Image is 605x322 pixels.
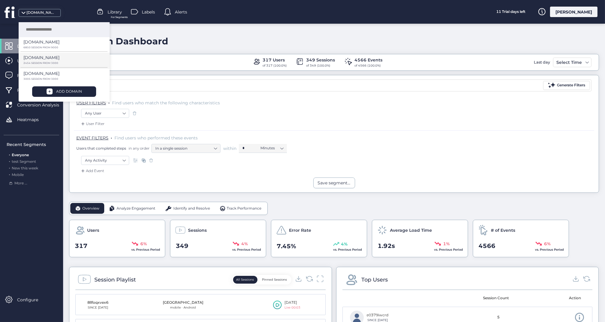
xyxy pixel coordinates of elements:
[94,276,136,284] div: Session Playlist
[9,151,10,157] span: .
[260,144,283,153] nz-select-item: Minutes
[108,9,122,15] span: Library
[23,62,100,64] p: 2454 SESSION FROM 3000
[557,82,585,88] div: Generate Filters
[131,248,160,252] span: vs. Previous Period
[155,144,217,153] nz-select-item: In a single session
[114,135,198,141] span: Find users who performed these events
[142,9,155,15] span: Labels
[85,156,125,165] nz-select-item: Any Activity
[232,248,261,252] span: vs. Previous Period
[289,227,311,234] span: Error Rate
[543,81,590,90] button: Generate Filters
[443,240,450,247] span: 1%
[14,180,27,186] span: More ...
[175,9,187,15] span: Alerts
[83,305,113,310] div: SINCE [DATE]
[173,206,210,211] span: Identify and Resolve
[17,102,68,108] span: Conversion Analysis
[259,276,290,284] button: Pinned Sessions
[333,248,362,252] span: vs. Previous Period
[76,135,108,141] span: EVENT FILTERS
[532,58,552,67] div: Last day
[56,89,82,94] div: ADD DOMAIN
[23,54,59,61] p: [DOMAIN_NAME]
[434,248,463,252] span: vs. Previous Period
[82,206,99,211] span: Overview
[263,57,287,63] div: 317 Users
[140,240,147,247] span: 6%
[83,300,113,306] div: 8llfoqxvex6
[75,241,87,251] span: 317
[488,7,534,17] div: 11 Trial days left
[80,168,104,174] div: Add Event
[341,241,348,247] span: 4%
[263,63,287,68] div: of 317 (100.0%)
[390,227,432,234] span: Average Load Time
[87,227,99,234] span: Users
[361,276,388,284] div: Top Users
[9,171,10,177] span: .
[306,57,335,63] div: 349 Sessions
[12,159,36,164] span: test Segment
[85,109,125,118] nz-select-item: Any User
[188,227,207,234] span: Sessions
[7,141,59,148] div: Recent Segments
[544,240,551,247] span: 6%
[23,70,59,77] p: [DOMAIN_NAME]
[76,146,126,151] span: Users that completed steps
[117,206,155,211] span: Analyze Engagement
[9,158,10,164] span: .
[491,227,515,234] span: # of Events
[80,121,105,127] div: User Filter
[111,15,128,19] span: For Segments
[23,46,100,49] p: 6850 SESSION FROM 9000
[127,146,150,151] span: in any order
[233,276,257,284] button: All Sessions
[378,241,395,251] span: 1.92s
[23,78,100,80] p: 3005 SESSION FROM 3000
[497,315,500,320] span: 5
[17,297,47,303] span: Configure
[479,241,495,251] span: 4566
[163,305,203,310] div: mobile · Android
[285,300,301,306] div: [DATE]
[12,172,24,177] span: Mobile
[355,63,383,68] div: of 4566 (100.0%)
[306,63,335,68] div: of 349 (100.0%)
[26,10,56,16] div: [DOMAIN_NAME]
[465,290,527,307] mat-header-cell: Session Count
[112,100,220,106] span: Find users who match the following characteristics
[355,57,383,63] div: 4566 Events
[535,248,564,252] span: vs. Previous Period
[227,206,261,211] span: Track Performance
[12,166,38,170] span: New this week
[367,312,389,318] div: e0379iwcrd
[550,7,597,17] div: [PERSON_NAME]
[285,305,301,310] div: Live 00:03
[23,39,59,45] p: [DOMAIN_NAME]
[277,242,296,251] span: 7.45%
[527,290,588,307] mat-header-cell: Action
[111,134,112,140] span: .
[163,300,203,306] div: [GEOGRAPHIC_DATA]
[241,240,248,247] span: 4%
[12,153,29,157] span: Everyone
[223,145,236,151] span: within
[318,180,351,186] div: Save segment...
[176,241,188,251] span: 349
[17,116,48,123] span: Heatmaps
[9,165,10,170] span: .
[555,59,583,66] div: Select Time
[90,36,168,47] div: Main Dashboard
[76,100,106,106] span: USER FILTERS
